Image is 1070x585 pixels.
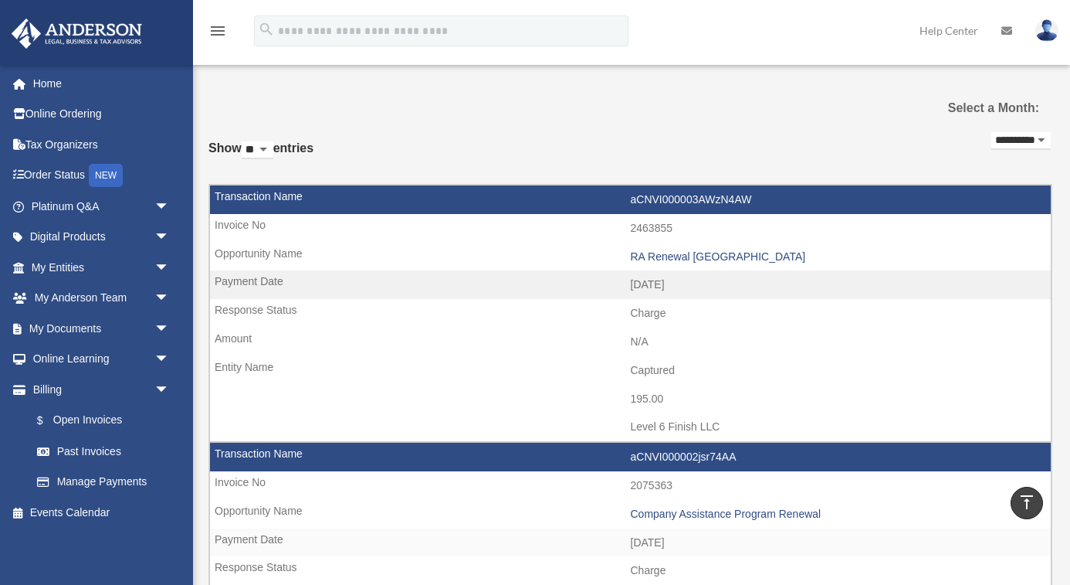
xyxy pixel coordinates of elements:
[210,471,1051,501] td: 2075363
[154,313,185,345] span: arrow_drop_down
[154,344,185,376] span: arrow_drop_down
[631,250,1044,264] div: RA Renewal [GEOGRAPHIC_DATA]
[210,413,1051,442] td: Level 6 Finish LLC
[22,405,193,437] a: $Open Invoices
[154,252,185,284] span: arrow_drop_down
[154,374,185,406] span: arrow_drop_down
[631,508,1044,521] div: Company Assistance Program Renewal
[46,411,53,430] span: $
[210,529,1051,558] td: [DATE]
[11,160,193,192] a: Order StatusNEW
[11,374,193,405] a: Billingarrow_drop_down
[154,191,185,223] span: arrow_drop_down
[210,270,1051,300] td: [DATE]
[210,185,1051,215] td: aCNVI000003AWzN4AW
[208,27,227,40] a: menu
[89,164,123,187] div: NEW
[11,99,193,130] a: Online Ordering
[7,19,147,49] img: Anderson Advisors Platinum Portal
[210,356,1051,386] td: Captured
[11,283,193,314] a: My Anderson Teamarrow_drop_down
[210,443,1051,472] td: aCNVI000002jsr74AA
[242,141,273,159] select: Showentries
[11,129,193,160] a: Tax Organizers
[210,328,1051,357] td: N/A
[210,214,1051,243] td: 2463855
[154,283,185,315] span: arrow_drop_down
[210,385,1051,414] td: 195.00
[11,191,193,222] a: Platinum Q&Aarrow_drop_down
[11,344,193,375] a: Online Learningarrow_drop_down
[922,97,1039,119] label: Select a Month:
[1035,19,1058,42] img: User Pic
[22,436,185,467] a: Past Invoices
[11,497,193,528] a: Events Calendar
[11,252,193,283] a: My Entitiesarrow_drop_down
[11,313,193,344] a: My Documentsarrow_drop_down
[11,222,193,253] a: Digital Productsarrow_drop_down
[1018,493,1036,512] i: vertical_align_top
[1011,487,1043,519] a: vertical_align_top
[22,467,193,498] a: Manage Payments
[154,222,185,253] span: arrow_drop_down
[11,68,193,99] a: Home
[208,22,227,40] i: menu
[210,299,1051,328] td: Charge
[258,21,275,38] i: search
[208,138,313,175] label: Show entries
